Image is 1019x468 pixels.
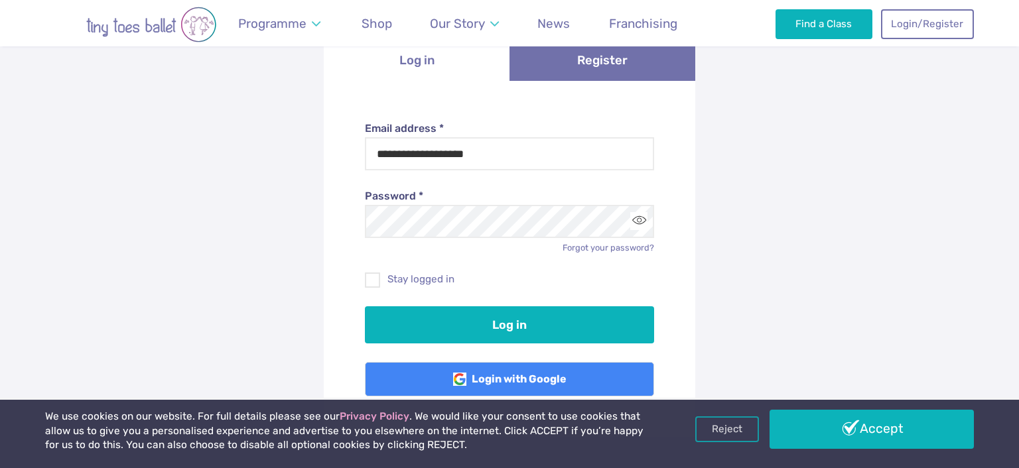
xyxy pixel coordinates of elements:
a: News [531,8,577,39]
a: Franchising [602,8,683,39]
span: Franchising [609,16,677,31]
a: Register [509,40,695,81]
a: Programme [232,8,326,39]
label: Stay logged in [365,272,655,286]
label: Email address * [365,121,655,136]
span: Our Story [430,16,485,31]
a: Login/Register [881,9,974,38]
a: Accept [770,410,974,448]
span: News [537,16,570,31]
a: Our Story [424,8,506,39]
div: Log in [324,81,695,438]
button: Toggle password visibility [630,212,648,230]
img: Google Logo [453,373,466,386]
span: Shop [362,16,392,31]
label: Password * [365,189,655,204]
button: Log in [365,306,655,343]
img: tiny toes ballet [45,7,257,42]
a: Shop [355,8,398,39]
span: Programme [238,16,306,31]
p: We use cookies on our website. For full details please see our . We would like your consent to us... [45,410,649,453]
a: Privacy Policy [340,410,409,422]
a: Find a Class [776,9,873,38]
a: Forgot your password? [563,243,654,253]
a: Login with Google [365,362,655,396]
a: Reject [695,416,759,441]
